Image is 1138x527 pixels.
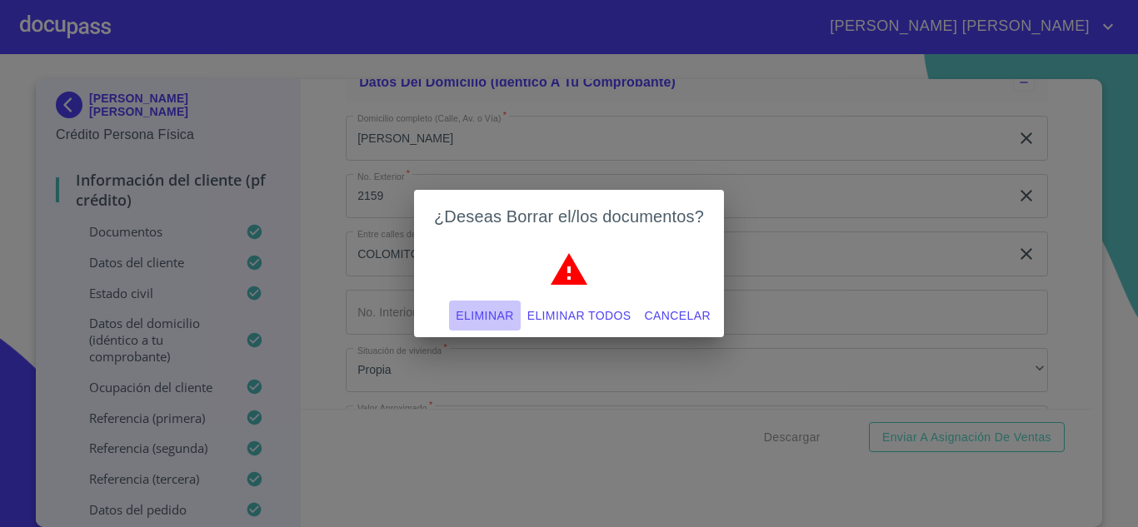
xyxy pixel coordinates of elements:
span: Eliminar todos [527,306,631,326]
button: Cancelar [638,301,717,331]
span: Eliminar [456,306,513,326]
button: Eliminar todos [521,301,638,331]
span: Cancelar [645,306,711,326]
button: Eliminar [449,301,520,331]
h2: ¿Deseas Borrar el/los documentos? [434,203,704,230]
